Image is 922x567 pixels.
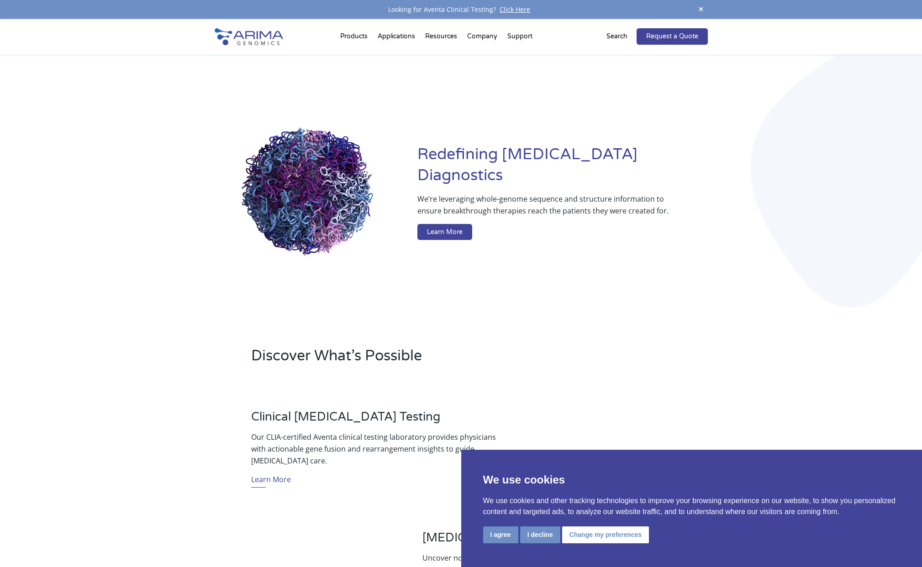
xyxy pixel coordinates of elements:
[417,224,472,240] a: Learn More
[606,31,627,42] p: Search
[251,410,500,431] h3: Clinical [MEDICAL_DATA] Testing
[417,144,707,193] h1: Redefining [MEDICAL_DATA] Diagnostics
[251,346,578,373] h2: Discover What’s Possible
[251,473,291,488] a: Learn More
[215,28,283,45] img: Arima-Genomics-logo
[562,526,649,543] button: Change my preferences
[483,495,901,517] p: We use cookies and other tracking technologies to improve your browsing experience on our website...
[483,526,518,543] button: I agree
[520,526,560,543] button: I decline
[496,5,534,14] a: Click Here
[215,4,708,16] div: Looking for Aventa Clinical Testing?
[417,193,671,224] p: We’re leveraging whole-genome sequence and structure information to ensure breakthrough therapies...
[251,431,500,467] p: Our CLIA-certified Aventa clinical testing laboratory provides physicians with actionable gene fu...
[483,472,901,488] p: We use cookies
[637,28,708,45] a: Request a Quote
[876,523,922,567] iframe: Chat Widget
[422,531,671,552] h3: [MEDICAL_DATA] Genomics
